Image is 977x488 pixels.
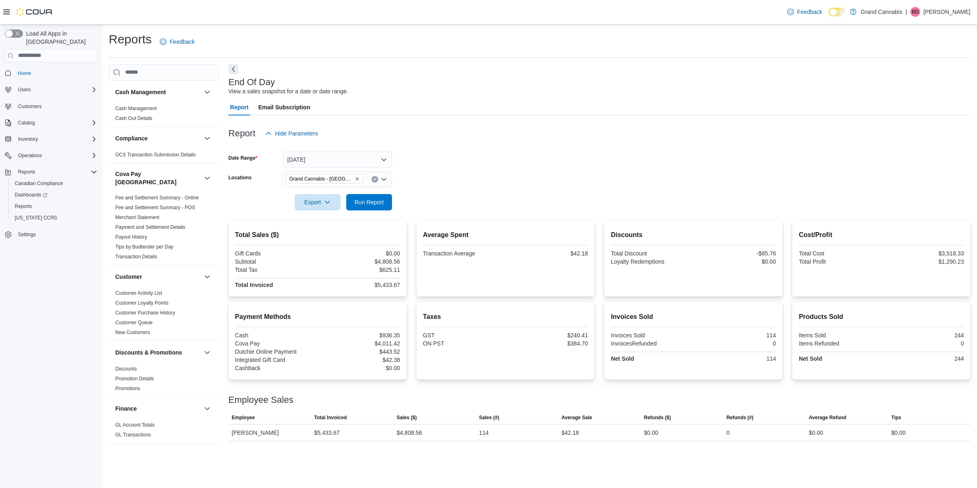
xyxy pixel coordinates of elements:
span: Total Invoiced [314,414,347,421]
div: Customer [109,288,219,341]
div: $625.11 [319,267,400,273]
button: Compliance [115,134,201,142]
span: Feedback [170,38,195,46]
button: Run Report [346,194,392,210]
div: 114 [479,428,488,438]
button: Operations [15,151,45,160]
h2: Cost/Profit [799,230,964,240]
span: Home [18,70,31,77]
div: $0.00 [319,250,400,257]
div: -$85.76 [695,250,776,257]
a: Feedback [784,4,825,20]
div: Loyalty Redemptions [611,258,692,265]
button: Users [15,85,34,95]
button: Canadian Compliance [8,178,101,189]
div: Total Discount [611,250,692,257]
h2: Discounts [611,230,776,240]
div: Cova Pay [235,340,316,347]
span: Tips [891,414,901,421]
p: | [905,7,907,17]
a: Canadian Compliance [11,178,66,188]
div: Total Profit [799,258,880,265]
span: Reports [15,203,32,210]
a: Customer Purchase History [115,310,175,316]
div: Cova Pay [GEOGRAPHIC_DATA] [109,193,219,265]
span: Grand Cannabis - [GEOGRAPHIC_DATA] [289,175,353,183]
span: Merchant Statement [115,214,159,221]
div: $5,433.67 [314,428,339,438]
h2: Average Spent [423,230,588,240]
a: Tips by Budtender per Day [115,244,173,250]
div: $384.70 [507,340,588,347]
div: $0.00 [695,258,776,265]
span: Customers [18,103,42,110]
button: Reports [8,201,101,212]
h3: Compliance [115,134,148,142]
span: Email Subscription [258,99,310,115]
button: Catalog [15,118,38,128]
div: 0 [726,428,730,438]
a: Cash Management [115,106,157,111]
span: Cash Management [115,105,157,112]
div: 114 [695,332,776,339]
span: BD [912,7,919,17]
button: Next [229,64,238,74]
span: Washington CCRS [11,213,97,223]
a: Fee and Settlement Summary - POS [115,205,195,210]
div: Dutchie Online Payment [235,348,316,355]
button: Open list of options [381,176,387,183]
span: Settings [15,229,97,239]
div: GST [423,332,504,339]
span: Run Report [354,198,384,206]
a: GL Account Totals [115,422,155,428]
a: Promotion Details [115,376,154,382]
div: $936.35 [319,332,400,339]
span: Employee [232,414,255,421]
a: Promotions [115,386,140,391]
button: Operations [2,150,101,161]
span: GL Account Totals [115,422,155,428]
div: Cash Management [109,104,219,127]
button: Compliance [202,133,212,143]
button: Users [2,84,101,95]
span: Reports [11,201,97,211]
span: OCS Transaction Submission Details [115,151,196,158]
a: Dashboards [11,190,51,200]
h3: Employee Sales [229,395,294,405]
span: Export [300,194,336,210]
h1: Reports [109,31,152,47]
div: Compliance [109,150,219,163]
strong: Total Invoiced [235,282,273,288]
div: Invoices Sold [611,332,692,339]
div: $42.18 [562,428,579,438]
span: Cash Out Details [115,115,152,122]
span: Hide Parameters [275,129,318,138]
h2: Taxes [423,312,588,322]
a: OCS Transaction Submission Details [115,152,196,158]
span: Sales ($) [397,414,417,421]
button: Discounts & Promotions [202,348,212,357]
button: Finance [202,404,212,413]
div: 0 [883,340,964,347]
h3: Discounts & Promotions [115,348,182,357]
div: View a sales snapshot for a date or date range. [229,87,348,96]
div: $240.41 [507,332,588,339]
span: GL Transactions [115,432,151,438]
div: InvoicesRefunded [611,340,692,347]
a: Payment and Settlement Details [115,224,185,230]
button: Reports [2,166,101,178]
span: Discounts [115,366,137,372]
button: Cova Pay [GEOGRAPHIC_DATA] [115,170,201,186]
div: Total Cost [799,250,880,257]
span: Customer Queue [115,319,152,326]
span: Payout History [115,234,147,240]
div: $4,808.56 [397,428,422,438]
h2: Payment Methods [235,312,400,322]
div: $0.00 [891,428,905,438]
button: Customers [2,100,101,112]
div: $42.38 [319,357,400,363]
button: Export [295,194,341,210]
button: Discounts & Promotions [115,348,201,357]
button: [US_STATE] CCRS [8,212,101,224]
